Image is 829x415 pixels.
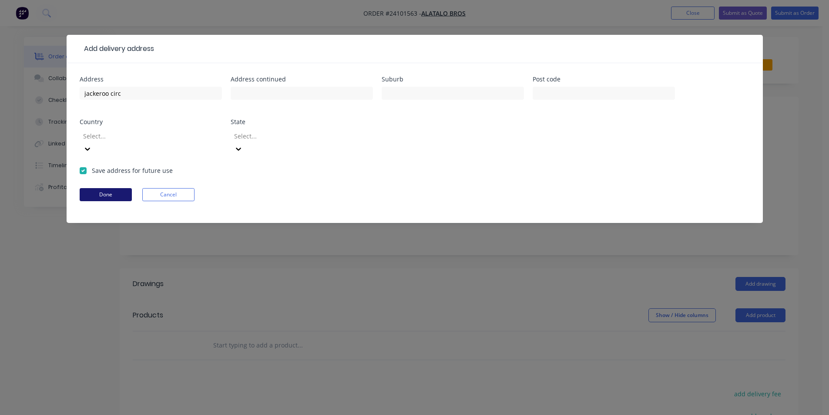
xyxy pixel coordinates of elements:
div: Add delivery address [80,44,154,54]
label: Save address for future use [92,166,173,175]
div: Address continued [231,76,373,82]
div: Suburb [382,76,524,82]
div: Address [80,76,222,82]
div: Post code [533,76,675,82]
button: Done [80,188,132,201]
div: Country [80,119,222,125]
div: State [231,119,373,125]
button: Cancel [142,188,195,201]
